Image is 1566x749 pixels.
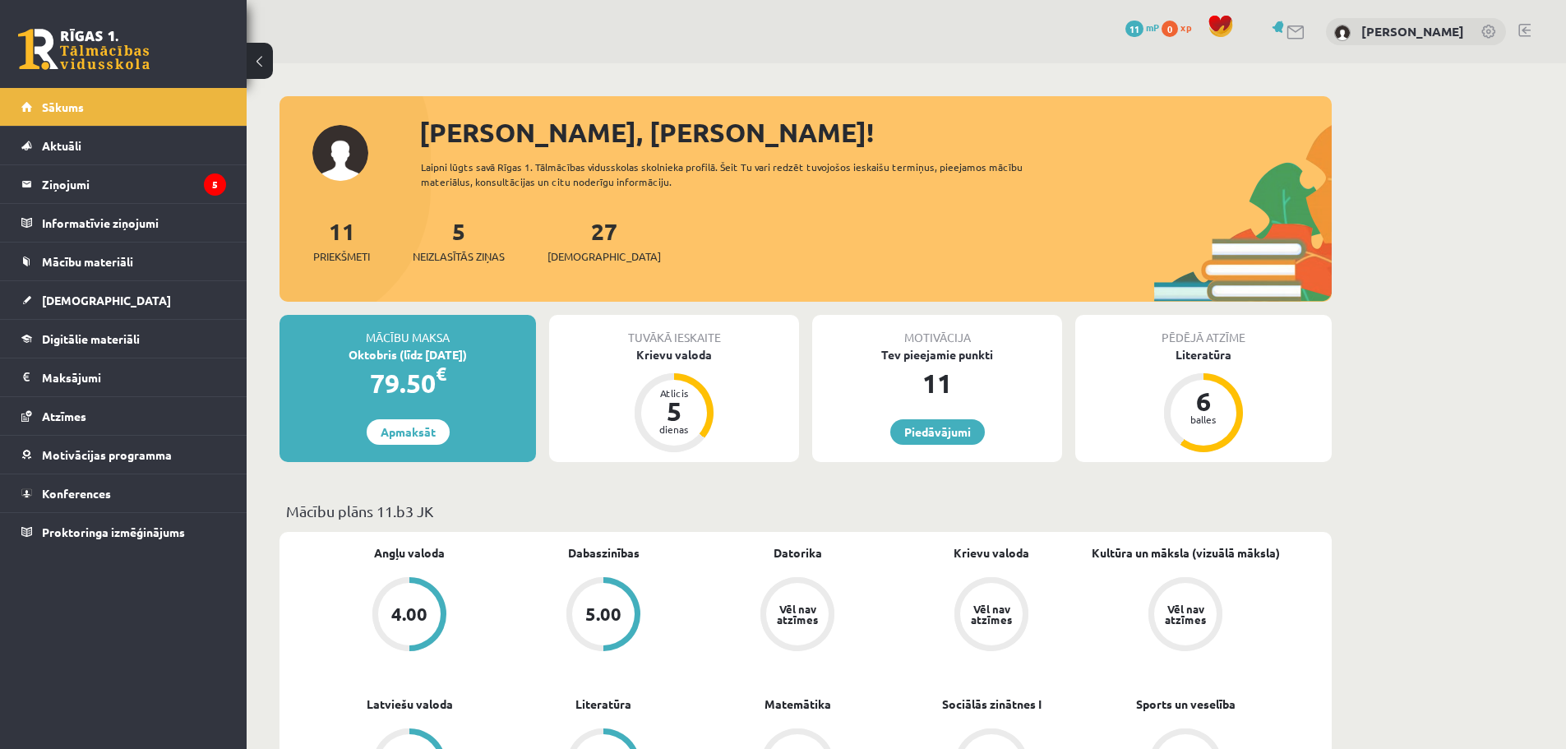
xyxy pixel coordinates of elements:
[568,544,640,562] a: Dabaszinības
[279,346,536,363] div: Oktobris (līdz [DATE])
[1162,603,1208,625] div: Vēl nav atzīmes
[575,696,631,713] a: Literatūra
[42,525,185,539] span: Proktoringa izmēģinājums
[286,500,1325,522] p: Mācību plāns 11.b3 JK
[1146,21,1159,34] span: mP
[765,696,831,713] a: Matemātika
[374,544,445,562] a: Angļu valoda
[954,544,1029,562] a: Krievu valoda
[413,248,505,265] span: Neizlasītās ziņas
[42,447,172,462] span: Motivācijas programma
[18,29,150,70] a: Rīgas 1. Tālmācības vidusskola
[812,346,1062,363] div: Tev pieejamie punkti
[21,436,226,474] a: Motivācijas programma
[42,138,81,153] span: Aktuāli
[391,605,427,623] div: 4.00
[547,248,661,265] span: [DEMOGRAPHIC_DATA]
[21,165,226,203] a: Ziņojumi5
[279,315,536,346] div: Mācību maksa
[436,362,446,386] span: €
[1180,21,1191,34] span: xp
[21,281,226,319] a: [DEMOGRAPHIC_DATA]
[1075,346,1332,363] div: Literatūra
[42,165,226,203] legend: Ziņojumi
[1162,21,1199,34] a: 0 xp
[21,474,226,512] a: Konferences
[42,409,86,423] span: Atzīmes
[968,603,1014,625] div: Vēl nav atzīmes
[1092,544,1280,562] a: Kultūra un māksla (vizuālā māksla)
[21,513,226,551] a: Proktoringa izmēģinājums
[1075,346,1332,455] a: Literatūra 6 balles
[649,424,699,434] div: dienas
[204,173,226,196] i: 5
[506,577,700,654] a: 5.00
[1361,23,1464,39] a: [PERSON_NAME]
[649,388,699,398] div: Atlicis
[367,696,453,713] a: Latviešu valoda
[1162,21,1178,37] span: 0
[812,315,1062,346] div: Motivācija
[1334,25,1351,41] img: Viktorija Plikša
[547,216,661,265] a: 27[DEMOGRAPHIC_DATA]
[774,603,820,625] div: Vēl nav atzīmes
[419,113,1332,152] div: [PERSON_NAME], [PERSON_NAME]!
[1125,21,1159,34] a: 11 mP
[42,204,226,242] legend: Informatīvie ziņojumi
[313,248,370,265] span: Priekšmeti
[21,320,226,358] a: Digitālie materiāli
[585,605,621,623] div: 5.00
[1075,315,1332,346] div: Pēdējā atzīme
[549,346,799,363] div: Krievu valoda
[42,254,133,269] span: Mācību materiāli
[1179,414,1228,424] div: balles
[1136,696,1236,713] a: Sports un veselība
[812,363,1062,403] div: 11
[942,696,1042,713] a: Sociālās zinātnes I
[42,486,111,501] span: Konferences
[312,577,506,654] a: 4.00
[21,127,226,164] a: Aktuāli
[890,419,985,445] a: Piedāvājumi
[1125,21,1143,37] span: 11
[42,331,140,346] span: Digitālie materiāli
[21,358,226,396] a: Maksājumi
[1179,388,1228,414] div: 6
[42,293,171,307] span: [DEMOGRAPHIC_DATA]
[313,216,370,265] a: 11Priekšmeti
[1088,577,1282,654] a: Vēl nav atzīmes
[21,204,226,242] a: Informatīvie ziņojumi
[367,419,450,445] a: Apmaksāt
[42,99,84,114] span: Sākums
[42,358,226,396] legend: Maksājumi
[700,577,894,654] a: Vēl nav atzīmes
[21,397,226,435] a: Atzīmes
[649,398,699,424] div: 5
[894,577,1088,654] a: Vēl nav atzīmes
[21,88,226,126] a: Sākums
[549,346,799,455] a: Krievu valoda Atlicis 5 dienas
[279,363,536,403] div: 79.50
[21,243,226,280] a: Mācību materiāli
[774,544,822,562] a: Datorika
[421,160,1052,189] div: Laipni lūgts savā Rīgas 1. Tālmācības vidusskolas skolnieka profilā. Šeit Tu vari redzēt tuvojošo...
[413,216,505,265] a: 5Neizlasītās ziņas
[549,315,799,346] div: Tuvākā ieskaite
